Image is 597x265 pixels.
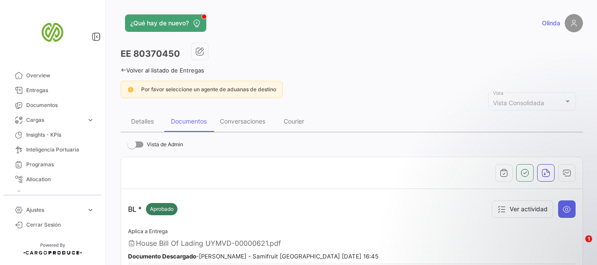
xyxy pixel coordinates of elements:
[220,117,265,125] div: Conversaciones
[26,86,94,94] span: Entregas
[121,48,180,60] h3: EE 80370450
[26,101,94,109] span: Documentos
[7,68,98,83] a: Overview
[585,235,592,242] span: 1
[26,131,94,139] span: Insights - KPIs
[567,235,588,256] iframe: Intercom live chat
[7,142,98,157] a: Inteligencia Portuaria
[7,98,98,113] a: Documentos
[87,206,94,214] span: expand_more
[493,99,544,107] mat-select-trigger: Vista Consolidada
[31,10,74,54] img: san-miguel-logo.png
[131,117,154,125] div: Detalles
[87,116,94,124] span: expand_more
[136,239,281,248] span: House Bill Of Lading UYMVD-00000621.pdf
[26,146,94,154] span: Inteligencia Portuaria
[141,86,276,93] span: Por favor seleccione un agente de aduanas de destino
[26,190,94,198] span: Courier
[26,116,83,124] span: Cargas
[284,117,304,125] div: Courier
[26,176,94,183] span: Allocation
[26,221,94,229] span: Cerrar Sesión
[147,139,183,150] span: Vista de Admin
[125,14,206,32] button: ¿Qué hay de nuevo?
[7,187,98,202] a: Courier
[130,19,189,28] span: ¿Qué hay de nuevo?
[150,205,174,213] span: Aprobado
[128,253,378,260] small: - [PERSON_NAME] - Samifruit [GEOGRAPHIC_DATA] [DATE] 16:45
[26,161,94,169] span: Programas
[128,228,168,234] span: Aplica a Entrega
[26,206,83,214] span: Ajustes
[26,72,94,79] span: Overview
[7,157,98,172] a: Programas
[171,117,207,125] div: Documentos
[7,172,98,187] a: Allocation
[7,127,98,142] a: Insights - KPIs
[565,14,583,32] img: placeholder-user.png
[121,67,204,74] a: Volver al listado de Entregas
[7,83,98,98] a: Entregas
[128,253,196,260] b: Documento Descargado
[542,19,560,28] span: Olinda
